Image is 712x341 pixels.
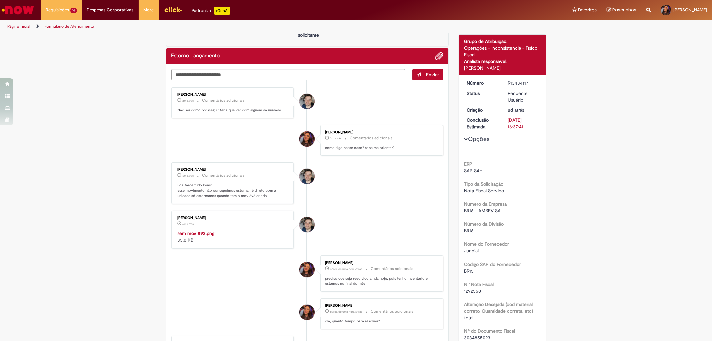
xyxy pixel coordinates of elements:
img: click_logo_yellow_360x200.png [164,5,182,15]
span: cerca de uma hora atrás [330,267,362,271]
span: total [464,315,473,321]
span: Rascunhos [612,7,636,13]
span: Nota Fiscal Serviço [464,188,504,194]
div: [PERSON_NAME] [464,65,541,71]
b: ERP [464,161,472,167]
time: 20/08/2025 18:57:50 [508,107,524,113]
span: 6m atrás [183,174,194,178]
span: BR16 - AMBEV SA [464,208,501,214]
button: Enviar [412,69,443,80]
small: Comentários adicionais [371,266,413,272]
div: R13434117 [508,80,539,87]
a: Formulário de Atendimento [45,24,94,29]
div: [PERSON_NAME] [178,168,289,172]
span: More [144,7,154,13]
span: Despesas Corporativas [87,7,134,13]
dt: Conclusão Estimada [462,117,503,130]
small: Comentários adicionais [202,173,245,178]
b: Alteração Desejada (cod material correto, Quantidade correta, etc) [464,301,533,314]
div: Pendente Usuário [508,90,539,103]
span: Jundiai [464,248,479,254]
span: cerca de uma hora atrás [330,310,362,314]
small: Comentários adicionais [371,309,413,314]
time: 28/08/2025 15:54:25 [183,99,194,103]
a: Rascunhos [607,7,636,13]
div: Grupo de Atribuição: [464,38,541,45]
dt: Número [462,80,503,87]
p: +GenAi [214,7,230,15]
div: undefined Online [299,217,315,232]
p: preciso que seja resolvido ainda hoje, pois tenho inventário e estamos no final do mês [325,276,436,286]
div: [PERSON_NAME] [178,216,289,220]
time: 28/08/2025 15:49:53 [183,222,194,226]
time: 28/08/2025 14:51:59 [330,310,362,314]
span: Favoritos [578,7,597,13]
b: Nº Nota Fiscal [464,281,494,287]
dt: Status [462,90,503,97]
span: 16 [70,8,77,13]
small: Comentários adicionais [202,98,245,103]
div: Leticia Machado Lima [299,305,315,320]
button: Adicionar anexos [435,52,443,60]
h2: Estorno Lançamento Histórico de tíquete [171,53,220,59]
div: Operações - Inconsistência - Físico Fiscal [464,45,541,58]
div: [PERSON_NAME] [325,130,436,134]
p: como sigo nesse caso? sabe me orientar? [325,145,436,151]
a: Página inicial [7,24,30,29]
div: Leticia Machado Lima [299,131,315,147]
time: 28/08/2025 15:53:16 [330,136,341,140]
span: 6m atrás [183,222,194,226]
b: Nome do Fornecedor [464,241,509,247]
p: olá, quanto tempo para resolver? [325,319,436,324]
span: BR15 [464,268,474,274]
span: 2m atrás [183,99,194,103]
span: 1292550 [464,288,481,294]
small: Comentários adicionais [350,135,393,141]
div: [PERSON_NAME] [178,93,289,97]
b: Numero da Empresa [464,201,507,207]
textarea: Digite sua mensagem aqui... [171,69,406,80]
div: undefined Online [299,169,315,184]
span: 3034855023 [464,335,490,341]
a: sem mov 893.png [178,230,215,236]
span: SAP S4H [464,168,482,174]
span: Enviar [426,72,439,78]
div: Padroniza [192,7,230,15]
img: ServiceNow [1,3,35,17]
ul: Trilhas de página [5,20,470,33]
div: [DATE] 16:37:41 [508,117,539,130]
div: 20/08/2025 18:57:50 [508,107,539,113]
b: Tipo da Solicitação [464,181,503,187]
span: BR16 [464,228,474,234]
span: [PERSON_NAME] [673,7,707,13]
b: Número da Divisão [464,221,504,227]
b: Nº do Documento Fiscal [464,328,515,334]
dt: Criação [462,107,503,113]
div: Analista responsável: [464,58,541,65]
div: Leticia Machado Lima [299,262,315,277]
span: 8d atrás [508,107,524,113]
span: 3m atrás [330,136,341,140]
p: Boa tarde tudo bem? esse movimento não conseguimos estornar, é direto com a unidade só estornamos... [178,183,289,198]
div: [PERSON_NAME] [325,304,436,308]
b: Código SAP do Fornecedor [464,261,521,267]
time: 28/08/2025 14:52:27 [330,267,362,271]
span: Requisições [46,7,69,13]
div: [PERSON_NAME] [325,261,436,265]
div: Guilherme Luiz Taveiros Adao [299,94,315,109]
p: Não sei como prosseguir teria que ver com alguem da unidade... [178,108,289,113]
div: 35.0 KB [178,230,289,243]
